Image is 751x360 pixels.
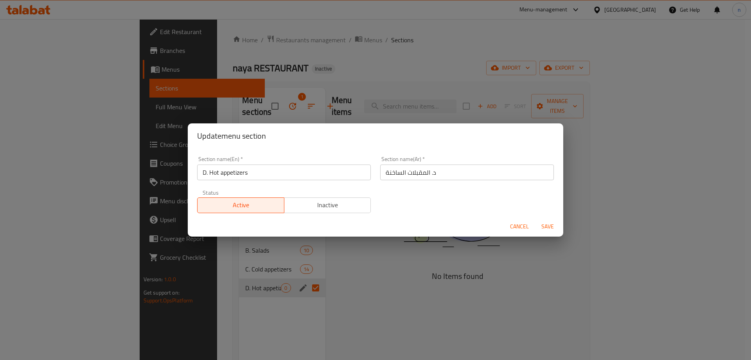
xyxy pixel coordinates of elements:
span: Save [538,222,557,232]
span: Cancel [510,222,529,232]
button: Inactive [284,197,371,213]
button: Active [197,197,284,213]
h2: Update menu section [197,130,554,142]
input: Please enter section name(en) [197,165,371,180]
button: Cancel [507,219,532,234]
button: Save [535,219,560,234]
input: Please enter section name(ar) [380,165,554,180]
span: Active [201,199,281,211]
span: Inactive [287,199,368,211]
